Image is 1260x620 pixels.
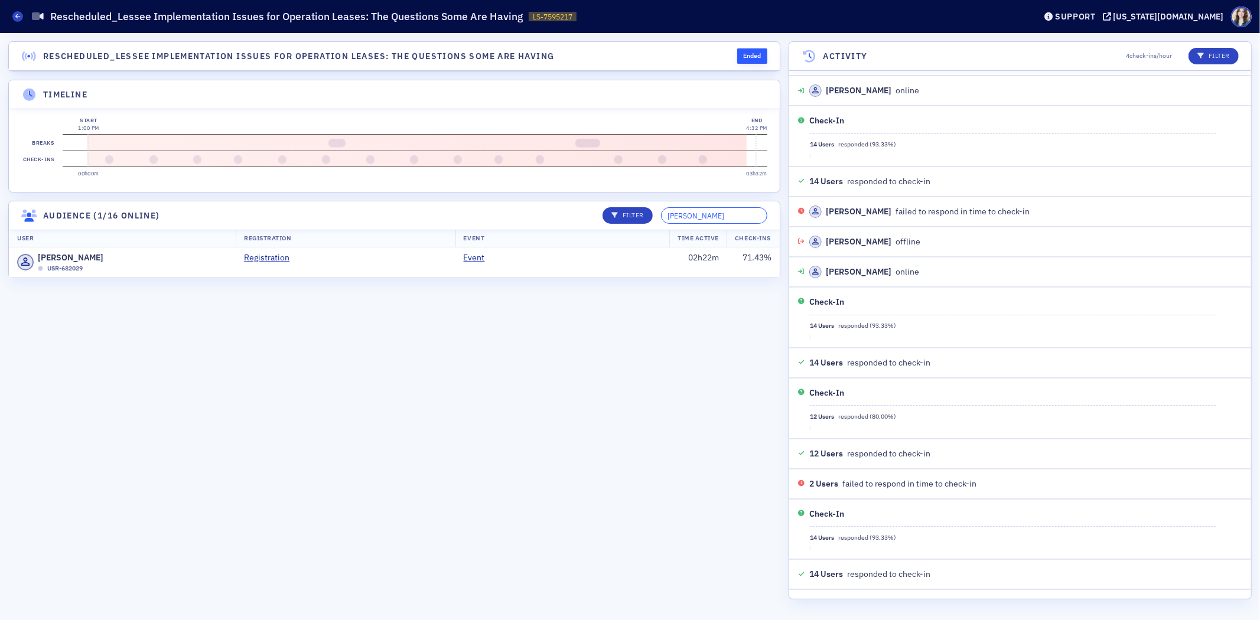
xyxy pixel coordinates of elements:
[1197,51,1230,61] p: Filter
[847,568,930,580] span: responded to check-in
[43,89,87,101] h4: Timeline
[747,125,767,131] time: 4:32 PM
[809,296,844,308] div: Check-In
[826,205,891,218] div: [PERSON_NAME]
[809,448,843,460] span: 12 Users
[244,252,298,264] a: Registration
[847,448,930,460] span: responded to check-in
[78,125,99,131] time: 1:00 PM
[826,266,891,278] div: [PERSON_NAME]
[823,50,868,63] h4: Activity
[78,116,99,125] div: Start
[809,115,844,127] div: Check-In
[809,568,843,580] span: 14 Users
[727,247,780,278] td: 71.43 %
[847,175,930,188] span: responded to check-in
[1055,11,1096,22] div: Support
[1231,6,1252,27] span: Profile
[78,170,99,177] time: 00h00m
[809,84,919,97] div: online
[810,533,834,543] span: 14 Users
[746,170,767,177] time: 03h32m
[838,412,896,422] span: responded ( 80.00 %)
[842,478,976,490] span: failed to respond in time to check-in
[1103,12,1228,21] button: [US_STATE][DOMAIN_NAME]
[669,230,727,247] th: Time Active
[838,140,896,149] span: responded ( 93.33 %)
[9,230,236,247] th: User
[847,357,930,369] span: responded to check-in
[737,48,767,64] div: Ended
[38,252,103,264] span: [PERSON_NAME]
[1126,51,1172,61] span: 4 check-ins/hour
[661,207,767,224] input: Search…
[603,207,653,224] button: Filter
[30,135,57,151] label: Breaks
[810,412,834,422] span: 12 Users
[38,266,43,271] div: Offline
[236,230,455,247] th: Registration
[809,175,843,188] span: 14 Users
[669,247,727,278] td: 02h22m
[826,84,891,97] div: [PERSON_NAME]
[50,9,523,24] h1: Rescheduled_Lessee Implementation Issues for Operation Leases: The Questions Some Are Having
[47,264,83,273] span: USR-682029
[810,321,834,331] span: 14 Users
[611,211,644,220] p: Filter
[1114,11,1224,22] div: [US_STATE][DOMAIN_NAME]
[810,140,834,149] span: 14 Users
[809,387,844,399] div: Check-In
[838,321,896,331] span: responded ( 93.33 %)
[809,236,920,248] div: offline
[809,205,1030,218] div: failed to respond in time to check-in
[838,533,896,543] span: responded ( 93.33 %)
[533,12,572,22] span: LS-7595217
[826,236,891,248] div: [PERSON_NAME]
[464,252,494,264] a: Event
[21,151,56,168] label: Check-ins
[809,266,919,278] div: online
[727,230,779,247] th: Check-Ins
[1189,48,1239,64] button: Filter
[43,50,555,63] h4: Rescheduled_Lessee Implementation Issues for Operation Leases: The Questions Some Are Having
[809,508,844,520] div: Check-In
[809,478,838,490] span: 2 Users
[809,357,843,369] span: 14 Users
[455,230,670,247] th: Event
[747,116,767,125] div: End
[43,210,160,222] h4: Audience (1/16 online)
